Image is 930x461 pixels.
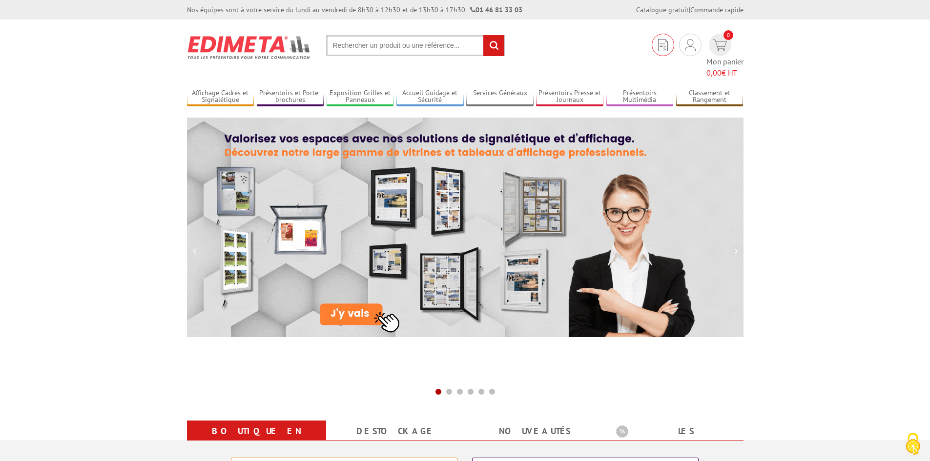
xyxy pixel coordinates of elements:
a: devis rapide 0 Mon panier 0,00€ HT [706,34,744,79]
b: Les promotions [616,422,738,442]
input: Rechercher un produit ou une référence... [326,35,505,56]
span: € HT [706,67,744,79]
a: Présentoirs Presse et Journaux [536,89,603,105]
a: nouveautés [477,422,593,440]
button: Cookies (fenêtre modale) [896,428,930,461]
a: Boutique en ligne [199,422,314,458]
div: Nos équipes sont à votre service du lundi au vendredi de 8h30 à 12h30 et de 13h30 à 17h30 [187,5,522,15]
a: Exposition Grilles et Panneaux [327,89,394,105]
a: Accueil Guidage et Sécurité [396,89,464,105]
a: Affichage Cadres et Signalétique [187,89,254,105]
a: Destockage [338,422,454,440]
a: Classement et Rangement [676,89,744,105]
img: devis rapide [713,40,727,51]
input: rechercher [483,35,504,56]
a: Présentoirs Multimédia [606,89,674,105]
div: | [636,5,744,15]
a: Services Généraux [466,89,534,105]
img: Présentoir, panneau, stand - Edimeta - PLV, affichage, mobilier bureau, entreprise [187,29,311,65]
span: 0 [723,30,733,40]
img: Cookies (fenêtre modale) [901,432,925,456]
a: Catalogue gratuit [636,5,689,14]
img: devis rapide [658,39,668,51]
strong: 01 46 81 33 03 [470,5,522,14]
a: Présentoirs et Porte-brochures [257,89,324,105]
img: devis rapide [685,39,696,51]
span: 0,00 [706,68,722,78]
a: Les promotions [616,422,732,458]
a: Commande rapide [690,5,744,14]
span: Mon panier [706,56,744,79]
